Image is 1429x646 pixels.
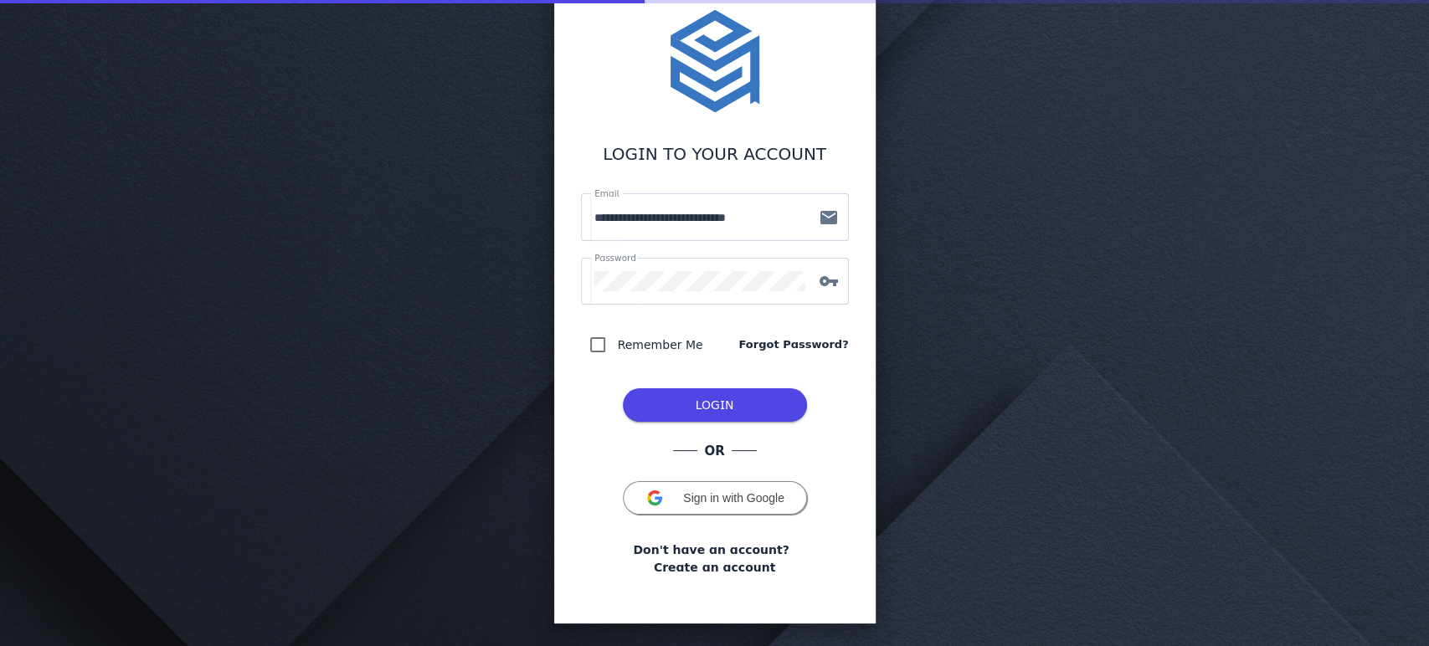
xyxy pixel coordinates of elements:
a: Create an account [654,559,775,577]
div: LOGIN TO YOUR ACCOUNT [581,141,849,167]
mat-icon: vpn_key [809,271,849,291]
button: Sign in with Google [623,481,807,515]
img: stacktome.svg [661,8,768,115]
span: Sign in with Google [683,491,784,505]
mat-label: Password [594,253,636,263]
mat-icon: mail [809,208,849,228]
span: LOGIN [696,398,734,412]
a: Forgot Password? [738,336,848,353]
span: OR [697,442,731,461]
span: Don't have an account? [633,541,789,559]
label: Remember Me [614,335,703,355]
mat-label: Email [594,188,619,198]
button: LOG IN [623,388,807,422]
